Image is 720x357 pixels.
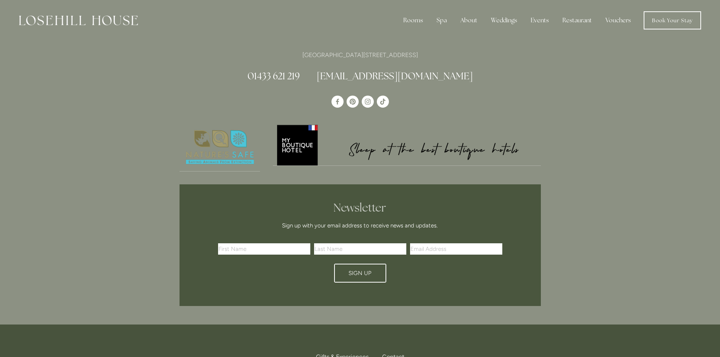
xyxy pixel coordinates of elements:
div: Rooms [397,13,429,28]
a: My Boutique Hotel - Logo [273,124,541,166]
div: Restaurant [556,13,598,28]
p: [GEOGRAPHIC_DATA][STREET_ADDRESS] [180,50,541,60]
a: Pinterest [347,96,359,108]
a: Losehill House Hotel & Spa [331,96,344,108]
a: Instagram [362,96,374,108]
h2: Newsletter [221,201,500,215]
input: Email Address [410,243,502,255]
a: Book Your Stay [644,11,701,29]
a: TikTok [377,96,389,108]
button: Sign Up [334,264,386,283]
img: My Boutique Hotel - Logo [273,124,541,165]
a: Nature's Safe - Logo [180,124,260,172]
div: Weddings [485,13,523,28]
div: Spa [430,13,453,28]
div: Events [525,13,555,28]
a: [EMAIL_ADDRESS][DOMAIN_NAME] [317,70,473,82]
img: Nature's Safe - Logo [180,124,260,171]
input: First Name [218,243,310,255]
span: Sign Up [348,270,372,277]
img: Losehill House [19,15,138,25]
p: Sign up with your email address to receive news and updates. [221,221,500,230]
input: Last Name [314,243,406,255]
div: About [454,13,483,28]
a: Vouchers [599,13,637,28]
a: 01433 621 219 [248,70,300,82]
